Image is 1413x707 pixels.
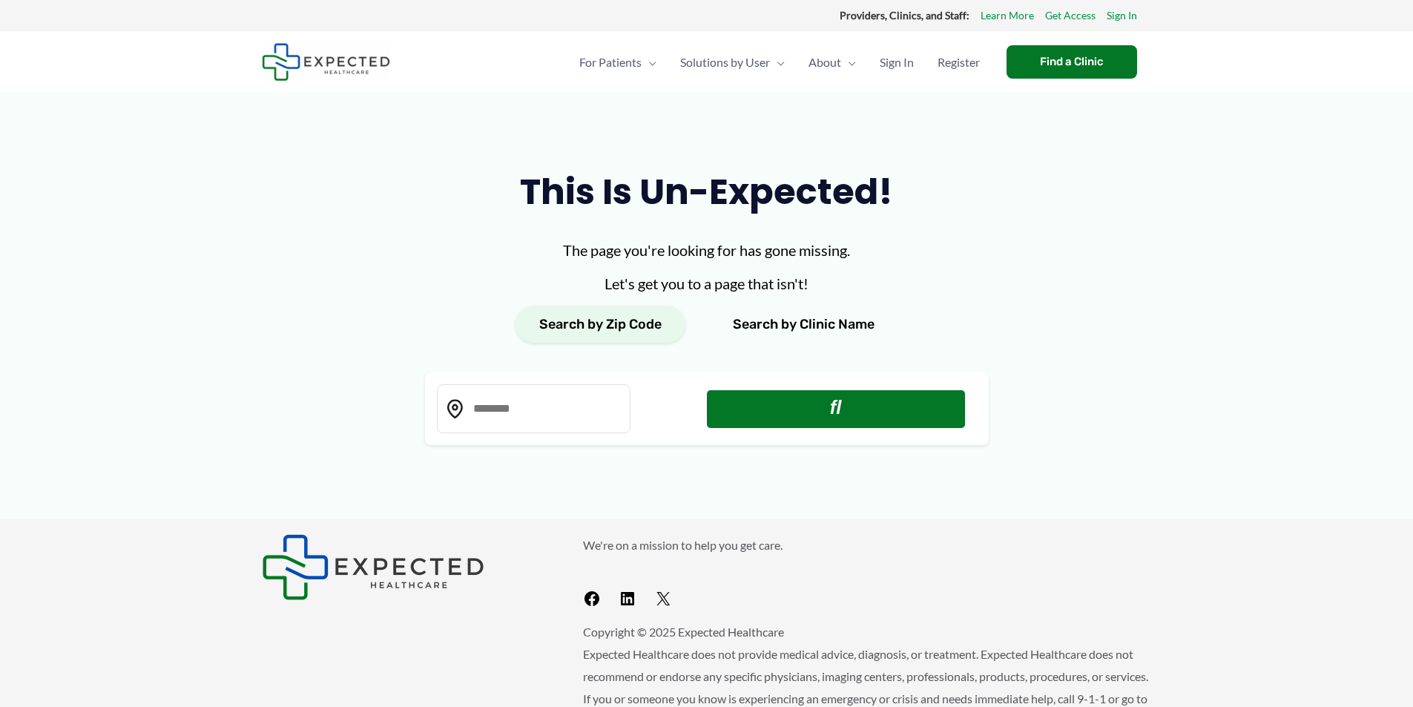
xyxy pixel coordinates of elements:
span: Menu Toggle [642,36,656,88]
img: Expected Healthcare Logo - side, dark font, small [262,43,390,81]
span: Register [938,36,980,88]
span: For Patients [579,36,642,88]
a: Solutions by UserMenu Toggle [668,36,797,88]
a: Learn More [981,6,1034,25]
p: We're on a mission to help you get care. [583,534,1152,556]
strong: Providers, Clinics, and Staff: [840,9,969,22]
a: Register [926,36,992,88]
button: Search by Zip Code [516,306,685,343]
h1: This is un-expected! [425,167,989,217]
span: Copyright © 2025 Expected Healthcare [583,625,784,639]
span: Solutions by User [680,36,770,88]
button: Search by Clinic Name [709,306,898,343]
img: Location pin [446,399,465,418]
a: Sign In [868,36,926,88]
a: Find a Clinic [1007,45,1137,79]
span: About [808,36,841,88]
p: The page you're looking for has gone missing. [425,239,989,261]
p: Let's get you to a page that isn't! [425,272,989,295]
a: For PatientsMenu Toggle [567,36,668,88]
nav: Primary Site Navigation [567,36,992,88]
span: Menu Toggle [770,36,785,88]
aside: Footer Widget 1 [262,534,546,600]
a: AboutMenu Toggle [797,36,868,88]
a: Sign In [1107,6,1137,25]
span: Sign In [880,36,914,88]
span: Menu Toggle [841,36,856,88]
a: Get Access [1045,6,1096,25]
img: Expected Healthcare Logo - side, dark font, small [262,534,484,600]
aside: Footer Widget 2 [583,534,1152,614]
